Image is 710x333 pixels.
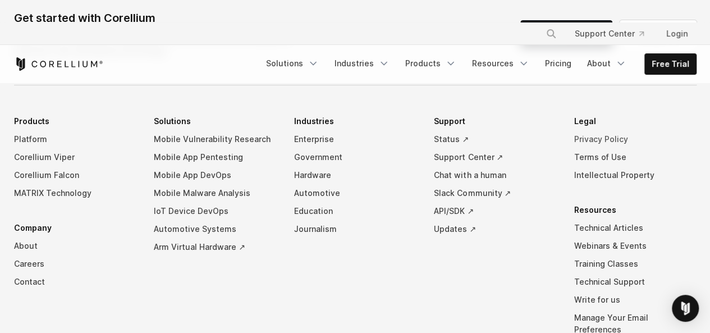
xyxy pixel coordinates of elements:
[672,295,699,322] div: Open Intercom Messenger
[574,219,697,237] a: Technical Articles
[154,184,276,202] a: Mobile Malware Analysis
[14,255,136,273] a: Careers
[574,166,697,184] a: Intellectual Property
[574,291,697,309] a: Write for us
[14,166,136,184] a: Corellium Falcon
[294,166,416,184] a: Hardware
[328,53,396,74] a: Industries
[465,53,536,74] a: Resources
[294,148,416,166] a: Government
[532,24,697,44] div: Navigation Menu
[14,57,103,71] a: Corellium Home
[574,130,697,148] a: Privacy Policy
[154,166,276,184] a: Mobile App DevOps
[566,24,653,44] a: Support Center
[14,148,136,166] a: Corellium Viper
[645,54,696,74] a: Free Trial
[574,273,697,291] a: Technical Support
[154,148,276,166] a: Mobile App Pentesting
[538,53,578,74] a: Pricing
[657,24,697,44] a: Login
[14,237,136,255] a: About
[434,202,556,220] a: API/SDK ↗
[14,10,301,26] div: Get started with Corellium
[259,53,326,74] a: Solutions
[294,184,416,202] a: Automotive
[434,130,556,148] a: Status ↗
[580,53,633,74] a: About
[154,202,276,220] a: IoT Device DevOps
[541,24,561,44] button: Search
[398,53,463,74] a: Products
[14,130,136,148] a: Platform
[154,220,276,238] a: Automotive Systems
[574,148,697,166] a: Terms of Use
[620,20,697,47] a: Contact us
[294,130,416,148] a: Enterprise
[434,148,556,166] a: Support Center ↗
[294,202,416,220] a: Education
[14,273,136,291] a: Contact
[434,166,556,184] a: Chat with a human
[14,184,136,202] a: MATRIX Technology
[154,238,276,256] a: Arm Virtual Hardware ↗
[434,220,556,238] a: Updates ↗
[574,237,697,255] a: Webinars & Events
[294,220,416,238] a: Journalism
[434,184,556,202] a: Slack Community ↗
[520,20,612,47] a: Request a trial
[259,53,697,75] div: Navigation Menu
[154,130,276,148] a: Mobile Vulnerability Research
[574,255,697,273] a: Training Classes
